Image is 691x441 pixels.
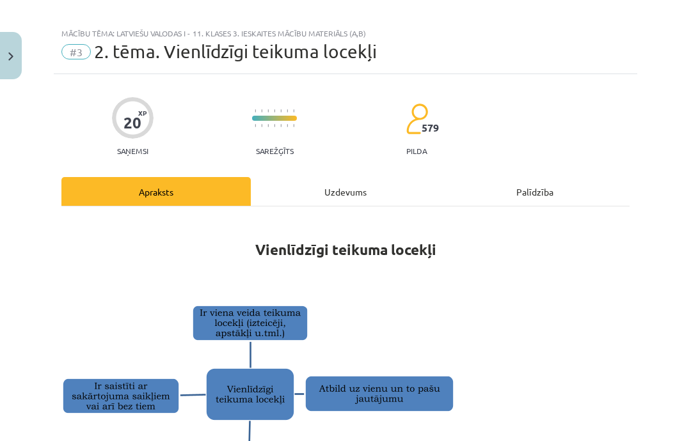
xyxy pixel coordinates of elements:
p: pilda [406,146,427,155]
img: icon-short-line-57e1e144782c952c97e751825c79c345078a6d821885a25fce030b3d8c18986b.svg [287,109,288,112]
img: icon-short-line-57e1e144782c952c97e751825c79c345078a6d821885a25fce030b3d8c18986b.svg [261,124,262,127]
strong: Vienlīdzīgi teikuma locekļi [255,240,436,259]
span: XP [138,109,147,116]
img: icon-short-line-57e1e144782c952c97e751825c79c345078a6d821885a25fce030b3d8c18986b.svg [261,109,262,112]
img: icon-short-line-57e1e144782c952c97e751825c79c345078a6d821885a25fce030b3d8c18986b.svg [255,109,256,112]
div: Apraksts [61,177,251,206]
p: Saņemsi [112,146,154,155]
p: Sarežģīts [256,146,294,155]
div: Uzdevums [251,177,440,206]
div: Palīdzība [440,177,630,206]
img: icon-short-line-57e1e144782c952c97e751825c79c345078a6d821885a25fce030b3d8c18986b.svg [255,124,256,127]
img: icon-short-line-57e1e144782c952c97e751825c79c345078a6d821885a25fce030b3d8c18986b.svg [280,124,282,127]
img: icon-short-line-57e1e144782c952c97e751825c79c345078a6d821885a25fce030b3d8c18986b.svg [267,124,269,127]
img: icon-close-lesson-0947bae3869378f0d4975bcd49f059093ad1ed9edebbc8119c70593378902aed.svg [8,52,13,61]
div: Mācību tēma: Latviešu valodas i - 11. klases 3. ieskaites mācību materiāls (a,b) [61,29,630,38]
img: icon-short-line-57e1e144782c952c97e751825c79c345078a6d821885a25fce030b3d8c18986b.svg [274,124,275,127]
img: icon-short-line-57e1e144782c952c97e751825c79c345078a6d821885a25fce030b3d8c18986b.svg [267,109,269,112]
img: icon-short-line-57e1e144782c952c97e751825c79c345078a6d821885a25fce030b3d8c18986b.svg [293,109,294,112]
img: icon-short-line-57e1e144782c952c97e751825c79c345078a6d821885a25fce030b3d8c18986b.svg [274,109,275,112]
span: 2. tēma. Vienlīdzīgi teikuma locekļi [94,41,377,62]
span: #3 [61,44,91,59]
img: icon-short-line-57e1e144782c952c97e751825c79c345078a6d821885a25fce030b3d8c18986b.svg [293,124,294,127]
img: icon-short-line-57e1e144782c952c97e751825c79c345078a6d821885a25fce030b3d8c18986b.svg [280,109,282,112]
img: students-c634bb4e5e11cddfef0936a35e636f08e4e9abd3cc4e673bd6f9a4125e45ecb1.svg [406,103,428,135]
img: icon-short-line-57e1e144782c952c97e751825c79c345078a6d821885a25fce030b3d8c18986b.svg [287,124,288,127]
span: 579 [422,122,439,134]
div: 20 [123,114,141,132]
